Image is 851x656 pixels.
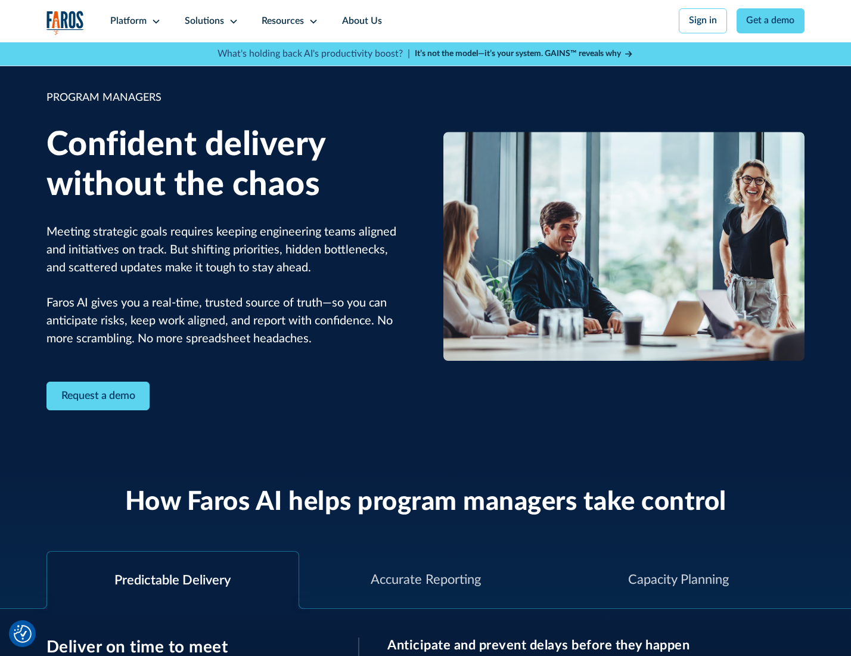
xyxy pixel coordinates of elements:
a: Get a demo [737,8,805,33]
div: Solutions [185,14,224,29]
img: Logo of the analytics and reporting company Faros. [46,11,85,35]
div: Accurate Reporting [371,570,481,590]
div: Capacity Planning [628,570,729,590]
button: Cookie Settings [14,625,32,643]
p: Meeting strategic goals requires keeping engineering teams aligned and initiatives on track. But ... [46,224,408,348]
strong: It’s not the model—it’s your system. GAINS™ reveals why [415,49,621,58]
h3: Anticipate and prevent delays before they happen [387,638,805,653]
div: Predictable Delivery [114,571,231,590]
div: Resources [262,14,304,29]
div: Platform [110,14,147,29]
a: Contact Modal [46,382,150,411]
a: It’s not the model—it’s your system. GAINS™ reveals why [415,48,634,60]
a: Sign in [679,8,727,33]
h1: Confident delivery without the chaos [46,125,408,205]
a: home [46,11,85,35]
div: PROGRAM MANAGERS [46,90,408,106]
h2: How Faros AI helps program managers take control [125,487,726,518]
p: What's holding back AI's productivity boost? | [218,47,410,61]
img: Revisit consent button [14,625,32,643]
